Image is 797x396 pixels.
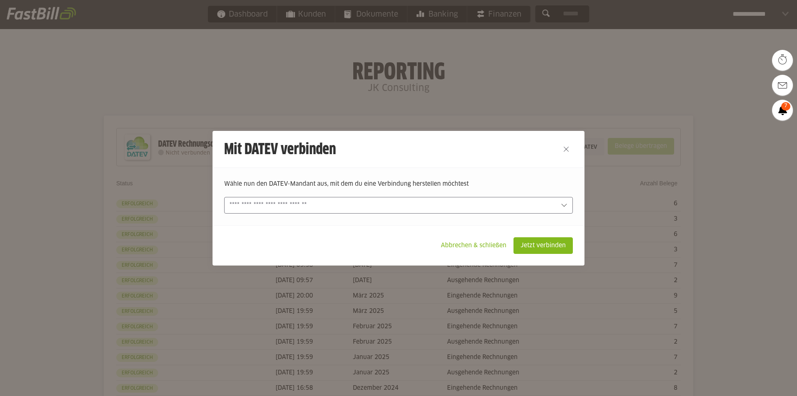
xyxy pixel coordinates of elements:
[224,180,573,189] p: Wähle nun den DATEV-Mandant aus, mit dem du eine Verbindung herstellen möchtest
[61,6,90,13] span: Support
[513,237,573,254] sl-button: Jetzt verbinden
[781,102,790,111] span: 7
[434,237,513,254] sl-button: Abbrechen & schließen
[772,100,793,121] a: 7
